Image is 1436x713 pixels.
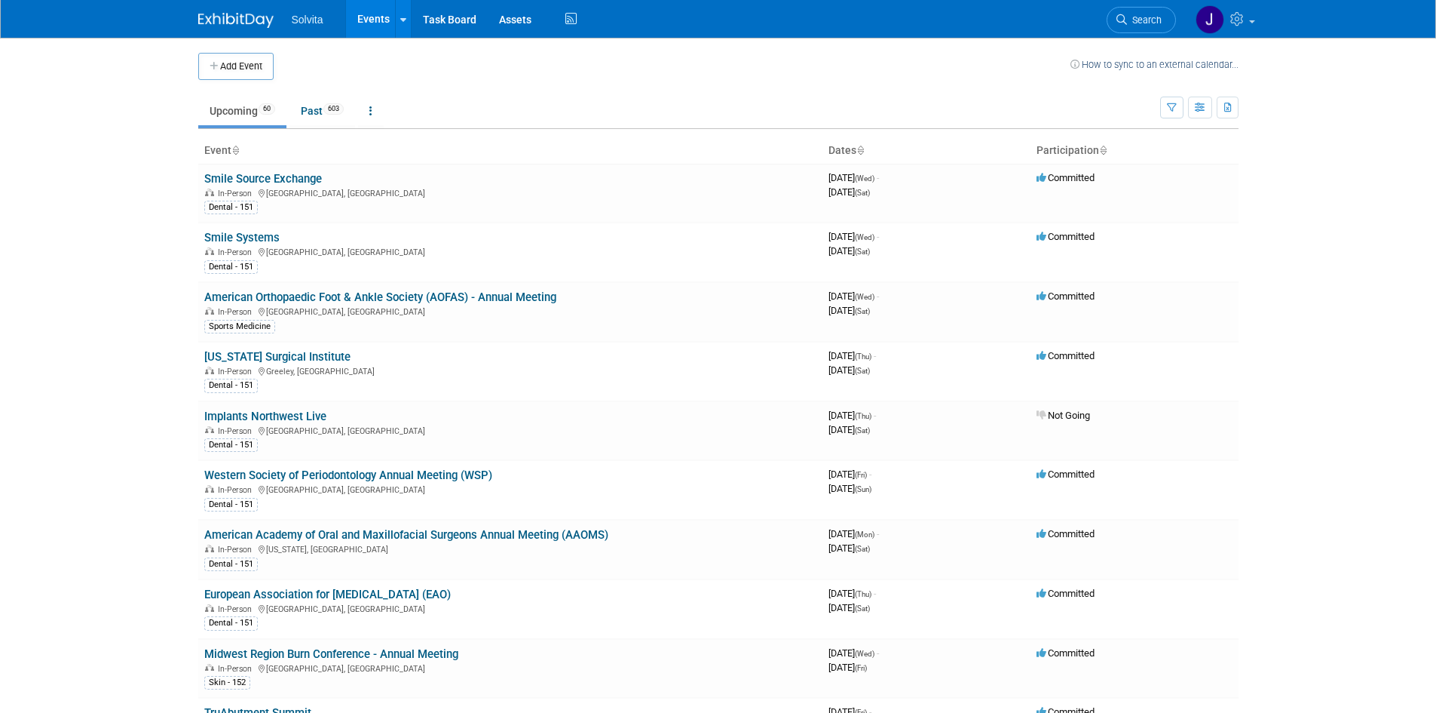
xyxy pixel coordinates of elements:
span: Not Going [1036,410,1090,421]
div: Skin - 152 [204,676,250,690]
span: [DATE] [828,245,870,257]
span: [DATE] [828,350,876,361]
span: (Thu) [855,590,871,598]
span: [DATE] [828,602,870,613]
img: ExhibitDay [198,13,274,28]
div: [US_STATE], [GEOGRAPHIC_DATA] [204,542,816,555]
span: (Sat) [855,307,870,315]
a: Upcoming60 [198,97,286,125]
span: (Sat) [855,189,870,197]
span: [DATE] [828,172,879,183]
span: (Sat) [855,426,870,435]
span: In-Person [218,189,256,198]
div: [GEOGRAPHIC_DATA], [GEOGRAPHIC_DATA] [204,483,816,495]
span: In-Person [218,367,256,376]
a: Implants Northwest Live [204,410,326,423]
img: In-Person Event [205,664,214,672]
div: [GEOGRAPHIC_DATA], [GEOGRAPHIC_DATA] [204,424,816,436]
span: - [869,469,871,480]
span: (Wed) [855,650,874,658]
span: In-Person [218,307,256,317]
span: (Fri) [855,471,867,479]
span: In-Person [218,485,256,495]
span: [DATE] [828,231,879,242]
img: In-Person Event [205,307,214,315]
span: Solvita [292,14,323,26]
span: [DATE] [828,290,879,302]
span: (Sat) [855,367,870,375]
span: - [874,410,876,421]
span: Search [1127,14,1162,26]
span: - [877,290,879,302]
a: European Association for [MEDICAL_DATA] (EAO) [204,588,451,601]
img: In-Person Event [205,485,214,493]
div: Dental - 151 [204,616,258,630]
span: 603 [323,103,344,115]
th: Participation [1030,138,1239,164]
span: 60 [259,103,275,115]
img: Josh Richardson [1196,5,1224,34]
span: (Sun) [855,485,871,493]
div: Dental - 151 [204,379,258,392]
span: (Sat) [855,604,870,613]
span: (Wed) [855,293,874,301]
img: In-Person Event [205,189,214,196]
a: Western Society of Periodontology Annual Meeting (WSP) [204,469,492,482]
img: In-Person Event [205,426,214,434]
div: Dental - 151 [204,438,258,452]
div: Greeley, [GEOGRAPHIC_DATA] [204,364,816,376]
span: Committed [1036,528,1095,539]
span: (Fri) [855,664,867,672]
a: Sort by Participation Type [1099,144,1107,156]
div: Dental - 151 [204,498,258,512]
span: [DATE] [828,483,871,494]
div: [GEOGRAPHIC_DATA], [GEOGRAPHIC_DATA] [204,186,816,198]
span: - [877,647,879,659]
button: Add Event [198,53,274,80]
a: Midwest Region Burn Conference - Annual Meeting [204,647,458,661]
span: Committed [1036,231,1095,242]
span: [DATE] [828,364,870,376]
span: Committed [1036,290,1095,302]
span: In-Person [218,247,256,257]
a: Smile Systems [204,231,280,244]
span: In-Person [218,604,256,614]
img: In-Person Event [205,545,214,552]
a: Sort by Start Date [856,144,864,156]
span: Committed [1036,647,1095,659]
span: [DATE] [828,647,879,659]
a: How to sync to an external calendar... [1070,59,1239,70]
a: Past603 [289,97,355,125]
span: - [877,528,879,539]
div: [GEOGRAPHIC_DATA], [GEOGRAPHIC_DATA] [204,602,816,614]
a: American Orthopaedic Foot & Ankle Society (AOFAS) - Annual Meeting [204,290,556,304]
span: (Thu) [855,352,871,361]
div: [GEOGRAPHIC_DATA], [GEOGRAPHIC_DATA] [204,305,816,317]
span: [DATE] [828,542,870,554]
span: [DATE] [828,186,870,198]
span: [DATE] [828,588,876,599]
span: In-Person [218,545,256,555]
th: Event [198,138,822,164]
span: Committed [1036,469,1095,480]
img: In-Person Event [205,367,214,374]
span: - [874,588,876,599]
span: [DATE] [828,410,876,421]
span: [DATE] [828,662,867,673]
span: [DATE] [828,424,870,435]
div: [GEOGRAPHIC_DATA], [GEOGRAPHIC_DATA] [204,662,816,674]
span: [DATE] [828,528,879,539]
span: (Wed) [855,174,874,183]
span: [DATE] [828,305,870,316]
span: [DATE] [828,469,871,480]
div: Sports Medicine [204,320,275,333]
span: (Wed) [855,233,874,241]
th: Dates [822,138,1030,164]
span: (Mon) [855,530,874,539]
span: (Sat) [855,545,870,553]
div: [GEOGRAPHIC_DATA], [GEOGRAPHIC_DATA] [204,245,816,257]
span: In-Person [218,664,256,674]
a: [US_STATE] Surgical Institute [204,350,351,364]
span: Committed [1036,172,1095,183]
a: Sort by Event Name [231,144,239,156]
